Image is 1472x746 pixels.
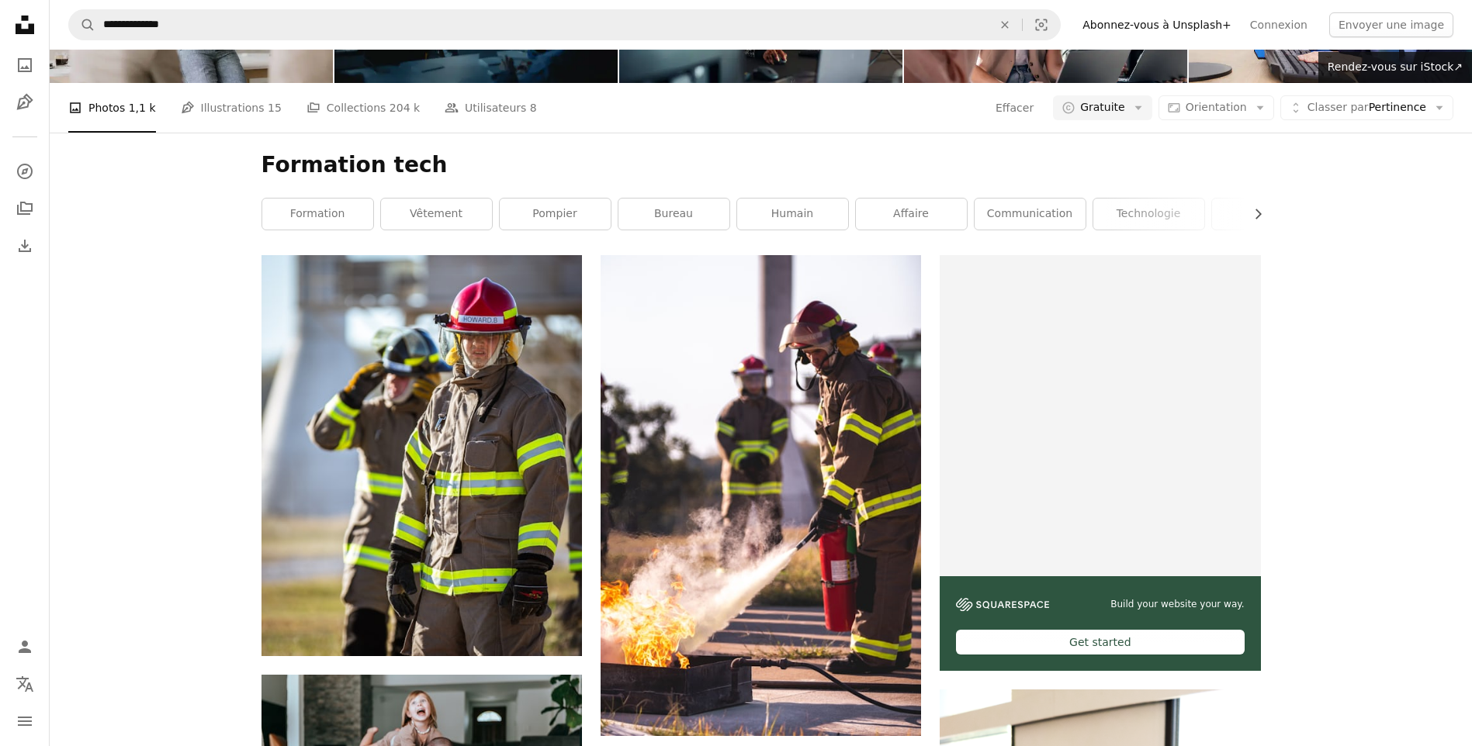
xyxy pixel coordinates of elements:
[69,10,95,40] button: Rechercher sur Unsplash
[262,199,373,230] a: formation
[9,87,40,118] a: Illustrations
[1093,199,1204,230] a: Technologie
[1241,12,1317,37] a: Connexion
[1159,95,1274,120] button: Orientation
[9,631,40,662] a: Connexion / S’inscrire
[9,706,40,737] button: Menu
[390,99,420,116] span: 204 k
[1244,199,1261,230] button: faire défiler la liste vers la droite
[995,95,1034,120] button: Effacer
[261,255,582,656] img: un pompier se tient devant un groupe d’autres pompiers
[988,10,1022,40] button: Effacer
[9,668,40,699] button: Langue
[500,199,611,230] a: pompier
[1212,199,1323,230] a: réunion
[1307,100,1426,116] span: Pertinence
[618,199,729,230] a: bureau
[261,448,582,462] a: un pompier se tient devant un groupe d’autres pompiers
[381,199,492,230] a: vêtement
[9,193,40,224] a: Collections
[856,199,967,230] a: affaire
[261,151,1261,179] h1: Formation tech
[601,255,921,736] img: un groupe de pompiers debout autour d’une borne d’incendie
[1307,101,1369,113] span: Classer par
[9,9,40,43] a: Accueil — Unsplash
[1023,10,1060,40] button: Recherche de visuels
[940,255,1260,671] a: Build your website your way.Get started
[1328,60,1463,73] span: Rendez-vous sur iStock ↗
[9,230,40,261] a: Historique de téléchargement
[956,630,1244,654] div: Get started
[975,199,1086,230] a: communication
[601,489,921,503] a: un groupe de pompiers debout autour d’une borne d’incendie
[737,199,848,230] a: humain
[68,9,1061,40] form: Rechercher des visuels sur tout le site
[1186,101,1247,113] span: Orientation
[1280,95,1453,120] button: Classer parPertinence
[1073,12,1241,37] a: Abonnez-vous à Unsplash+
[1110,598,1244,611] span: Build your website your way.
[9,156,40,187] a: Explorer
[530,99,537,116] span: 8
[1329,12,1453,37] button: Envoyer une image
[9,50,40,81] a: Photos
[445,83,537,133] a: Utilisateurs 8
[1318,52,1472,83] a: Rendez-vous sur iStock↗
[181,83,282,133] a: Illustrations 15
[1053,95,1152,120] button: Gratuite
[307,83,420,133] a: Collections 204 k
[268,99,282,116] span: 15
[956,598,1049,611] img: file-1606177908946-d1eed1cbe4f5image
[1080,100,1125,116] span: Gratuite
